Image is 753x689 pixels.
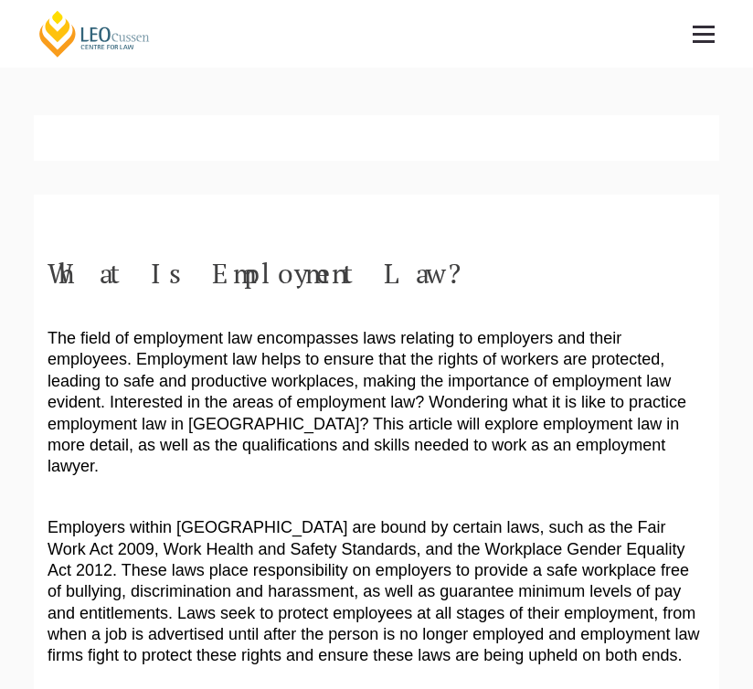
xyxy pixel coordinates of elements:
[48,255,468,291] span: What Is Employment Law?
[48,329,686,475] span: The field of employment law encompasses laws relating to employers and their employees. Employmen...
[37,9,153,58] a: [PERSON_NAME] Centre for Law
[48,518,699,664] span: Employers within [GEOGRAPHIC_DATA] are bound by certain laws, such as the Fair Work Act 2009, Wor...
[631,567,707,643] iframe: LiveChat chat widget
[48,130,705,154] h1: What It’s Like To Practice Employment Law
